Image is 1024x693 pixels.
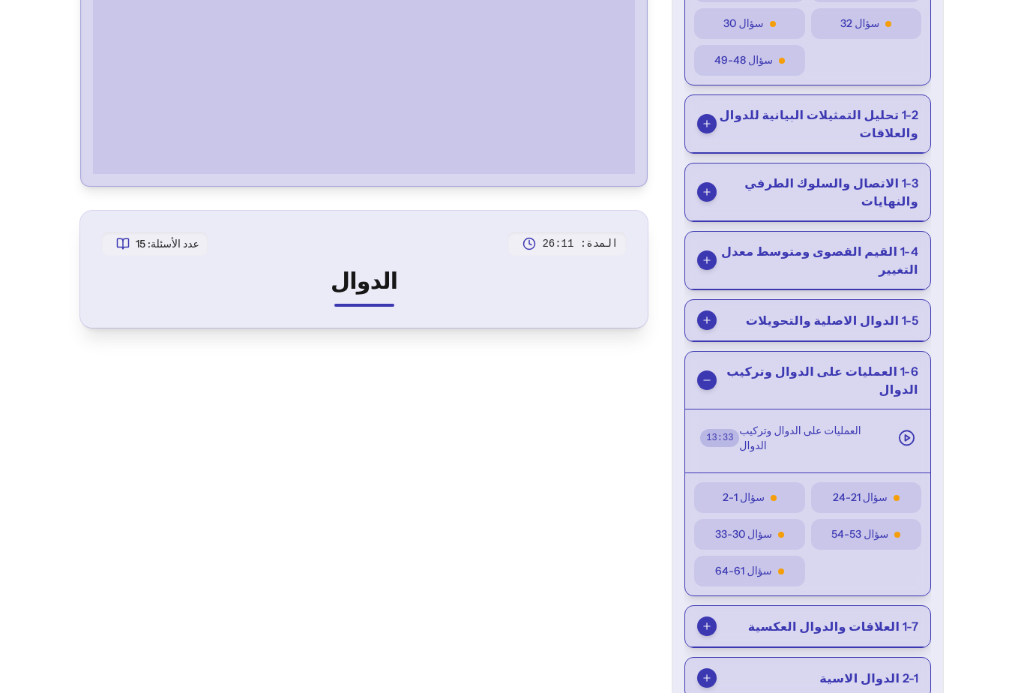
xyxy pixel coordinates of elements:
span: 1-4 القيم القصوى ومتوسط معدل التغيير [717,242,918,278]
button: سؤال 30 [694,8,804,39]
button: 1-7 العلاقات والدوال العكسية [685,606,930,647]
button: العمليات على الدوال وتركيب الدوال13:33 [691,415,924,460]
span: 13 : 33 [700,429,739,447]
button: سؤال 53-54 [811,519,921,550]
button: 1-3 الاتصال والسلوك الطرفي والنهايات [685,163,930,221]
span: العمليات على الدوال وتركيب الدوال [739,423,885,453]
button: 1-4 القيم القصوى ومتوسط معدل التغيير [685,232,930,289]
span: 1-3 الاتصال والسلوك الطرفي والنهايات [717,174,918,210]
button: 1-2 تحليل التمثيلات البيانية للدوال والعلاقات [685,95,930,153]
button: سؤال 1-2 [694,482,804,513]
button: سؤال 48-49 [694,45,804,76]
h2: الدوال [101,268,627,295]
span: عدد الأسئلة: 15 [136,236,199,251]
span: 1-6 العمليات على الدوال وتركيب الدوال [717,362,918,398]
span: 2-1 الدوال الاسية [819,669,918,687]
button: سؤال 61-64 [694,556,804,586]
span: سؤال 21-24 [833,490,888,505]
span: 1-5 الدوال الاصلية والتحويلات [746,311,918,329]
button: سؤال 21-24 [811,482,921,513]
span: سؤال 32 [840,16,879,31]
span: المدة: 26:11 [542,236,618,251]
span: سؤال 61-64 [715,563,771,579]
span: 1-7 العلاقات والدوال العكسية [748,617,918,635]
span: سؤال 48-49 [714,52,773,68]
button: 1-6 العمليات على الدوال وتركيب الدوال [685,352,930,409]
span: سؤال 53-54 [831,526,888,542]
button: سؤال 32 [811,8,921,39]
button: سؤال 30-33 [694,519,804,550]
span: سؤال 1-2 [723,490,765,505]
span: 1-2 تحليل التمثيلات البيانية للدوال والعلاقات [717,106,918,142]
span: سؤال 30-33 [715,526,772,542]
button: 1-5 الدوال الاصلية والتحويلات [685,300,930,341]
span: سؤال 30 [723,16,763,31]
